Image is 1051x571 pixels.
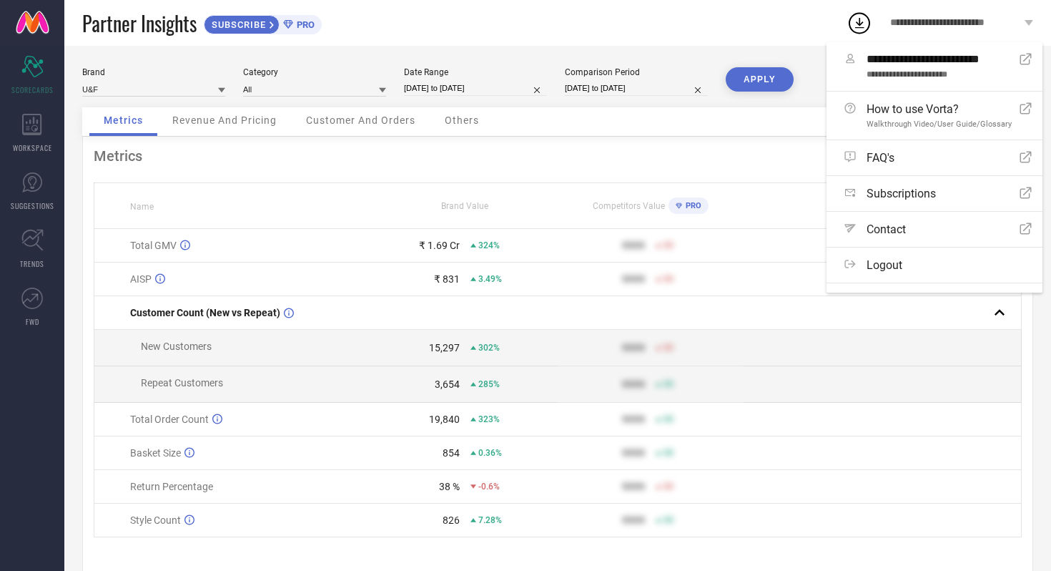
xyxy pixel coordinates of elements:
span: FWD [26,316,39,327]
span: SUGGESTIONS [11,200,54,211]
span: PRO [682,201,701,210]
span: 50 [663,343,673,353]
a: FAQ's [827,140,1042,175]
span: Partner Insights [82,9,197,38]
span: 50 [663,379,673,389]
button: APPLY [726,67,794,92]
span: 285% [478,379,500,389]
span: 50 [663,482,673,492]
input: Select date range [404,81,547,96]
span: 50 [663,240,673,250]
a: Contact [827,212,1042,247]
span: Revenue And Pricing [172,114,277,126]
span: 50 [663,515,673,525]
span: Total Order Count [130,414,209,425]
a: SUBSCRIBEPRO [204,11,322,34]
span: Total GMV [130,240,177,251]
div: 9999 [622,514,645,526]
span: Brand Value [441,201,488,211]
span: Customer Count (New vs Repeat) [130,307,280,318]
div: 9999 [622,481,645,492]
div: 9999 [622,379,645,390]
span: Contact [867,223,906,236]
span: How to use Vorta? [867,102,1012,116]
span: 302% [478,343,500,353]
span: 50 [663,274,673,284]
div: Metrics [94,147,1022,165]
span: PRO [293,19,315,30]
a: Subscriptions [827,176,1042,211]
div: 9999 [622,273,645,285]
span: SCORECARDS [11,84,54,95]
span: 50 [663,414,673,424]
span: Competitors Value [593,201,665,211]
span: -0.6% [478,482,500,492]
span: TRENDS [20,258,44,269]
div: 38 % [439,481,460,492]
span: 7.28% [478,515,502,525]
span: 0.36% [478,448,502,458]
span: Walkthrough Video/User Guide/Glossary [867,119,1012,129]
div: 9999 [622,447,645,459]
div: 19,840 [429,414,460,425]
a: How to use Vorta?Walkthrough Video/User Guide/Glossary [827,92,1042,140]
span: Others [445,114,479,126]
div: 826 [443,514,460,526]
div: ₹ 831 [434,273,460,285]
div: Open download list [847,10,872,36]
span: FAQ's [867,151,894,165]
div: Brand [82,67,225,77]
div: Category [243,67,386,77]
div: Comparison Period [565,67,708,77]
span: 323% [478,414,500,424]
span: SUBSCRIBE [204,19,270,30]
span: AISP [130,273,152,285]
span: WORKSPACE [13,142,52,153]
span: Return Percentage [130,481,213,492]
div: 3,654 [435,379,460,390]
span: Customer And Orders [306,114,415,126]
div: 9999 [622,414,645,425]
span: Repeat Customers [141,377,223,389]
span: Metrics [104,114,143,126]
div: 854 [443,447,460,459]
span: New Customers [141,341,212,352]
span: Name [130,202,154,212]
div: ₹ 1.69 Cr [419,240,460,251]
div: 9999 [622,240,645,251]
span: 3.49% [478,274,502,284]
span: Style Count [130,514,181,526]
span: 50 [663,448,673,458]
span: Subscriptions [867,187,936,200]
div: 15,297 [429,342,460,353]
span: 324% [478,240,500,250]
span: Basket Size [130,447,181,459]
div: Date Range [404,67,547,77]
div: 9999 [622,342,645,353]
span: Logout [867,258,902,272]
input: Select comparison period [565,81,708,96]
